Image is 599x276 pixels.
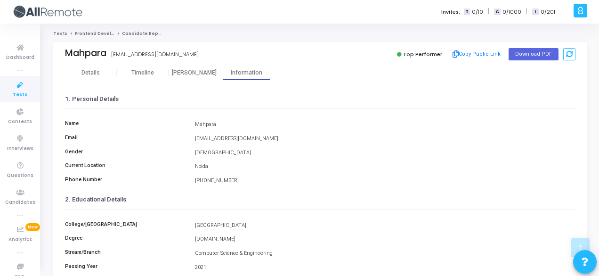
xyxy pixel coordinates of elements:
[190,235,580,243] div: [DOMAIN_NAME]
[65,48,106,59] div: Mahpara
[60,134,190,141] h6: Email
[488,7,489,17] span: |
[190,135,580,143] div: [EMAIL_ADDRESS][DOMAIN_NAME]
[8,236,32,244] span: Analytics
[13,91,27,99] span: Tests
[60,235,190,241] h6: Degree
[526,7,527,17] span: |
[60,176,190,183] h6: Phone Number
[190,264,580,272] div: 2021
[65,95,575,103] h3: 1. Personal Details
[53,31,67,36] a: Tests
[494,8,500,16] span: C
[7,172,33,180] span: Questions
[169,69,220,76] div: [PERSON_NAME]
[131,69,154,76] div: Timeline
[190,163,580,171] div: Noida
[502,8,521,16] span: 0/1000
[12,2,82,21] img: logo
[60,249,190,255] h6: Stream/Branch
[541,8,555,16] span: 0/201
[81,69,100,76] div: Details
[509,48,559,60] button: Download PDF
[190,177,580,185] div: [PHONE_NUMBER]
[111,50,199,59] div: [EMAIL_ADDRESS][DOMAIN_NAME]
[60,120,190,126] h6: Name
[5,199,35,207] span: Candidates
[60,221,190,227] h6: College/[GEOGRAPHIC_DATA]
[190,121,580,129] div: Mahpara
[65,196,575,203] h3: 2. Educational Details
[53,31,587,37] nav: breadcrumb
[220,69,272,76] div: Information
[8,118,32,126] span: Contests
[441,8,460,16] label: Invites:
[25,223,40,231] span: New
[450,47,504,61] button: Copy Public Link
[60,162,190,168] h6: Current Location
[60,263,190,269] h6: Passing Year
[60,149,190,155] h6: Gender
[75,31,133,36] a: Frontend Developer (L4)
[464,8,470,16] span: T
[7,145,33,153] span: Interviews
[472,8,483,16] span: 0/10
[190,222,580,230] div: [GEOGRAPHIC_DATA]
[403,50,442,58] span: Top Performer
[190,250,580,258] div: Computer Science & Engineering
[6,54,34,62] span: Dashboard
[532,8,538,16] span: I
[122,31,165,36] span: Candidate Report
[190,149,580,157] div: [DEMOGRAPHIC_DATA]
